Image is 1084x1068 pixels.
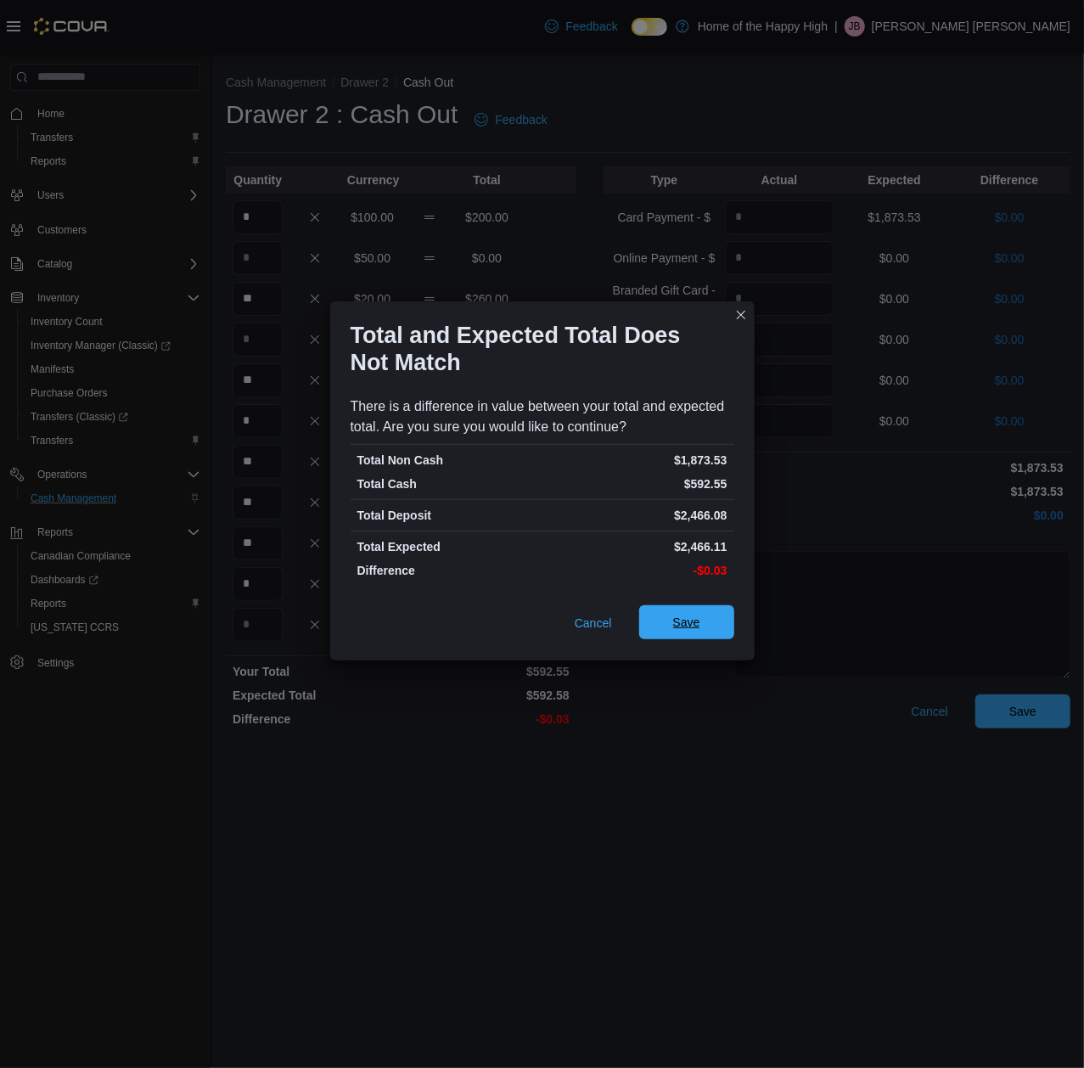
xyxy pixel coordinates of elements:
[639,605,734,639] button: Save
[546,507,727,524] p: $2,466.08
[357,452,539,469] p: Total Non Cash
[731,305,751,325] button: Closes this modal window
[351,322,721,376] h1: Total and Expected Total Does Not Match
[568,606,619,640] button: Cancel
[357,562,539,579] p: Difference
[575,615,612,632] span: Cancel
[546,452,727,469] p: $1,873.53
[546,562,727,579] p: -$0.03
[357,538,539,555] p: Total Expected
[357,507,539,524] p: Total Deposit
[546,538,727,555] p: $2,466.11
[357,475,539,492] p: Total Cash
[673,614,700,631] span: Save
[351,396,734,437] div: There is a difference in value between your total and expected total. Are you sure you would like...
[546,475,727,492] p: $592.55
